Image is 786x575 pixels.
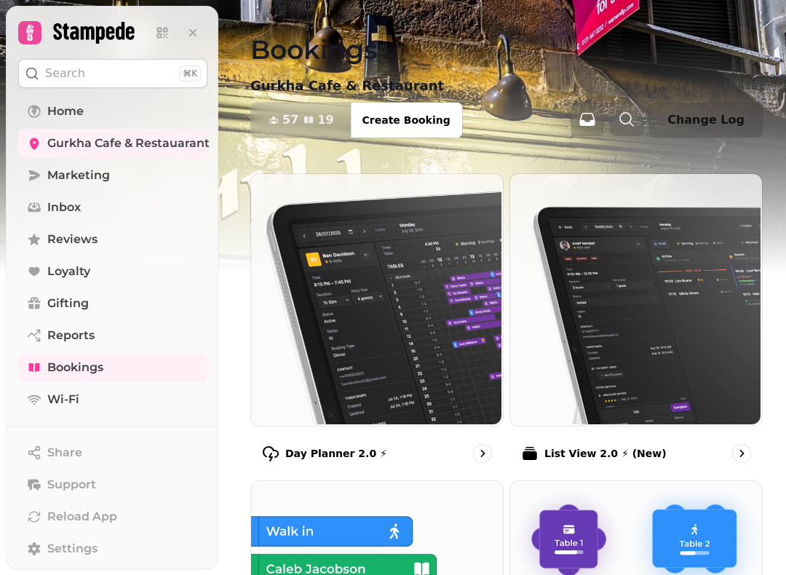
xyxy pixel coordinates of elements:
span: Loyalty [47,263,90,280]
span: Bookings [47,359,103,376]
a: List View 2.0 ⚡ (New)List View 2.0 ⚡ (New) [509,173,763,475]
img: List View 2.0 ⚡ (New) [509,172,761,424]
a: Inbox [18,193,207,222]
span: Change Log [667,114,745,126]
a: Reviews [18,225,207,254]
button: Change Log [649,103,763,138]
a: Marketing [18,161,207,190]
span: 19 [317,114,333,126]
a: Home [18,97,207,126]
span: Reports [47,327,95,344]
a: Settings [18,534,207,563]
button: Support [18,470,207,499]
svg: go to [734,446,749,461]
span: Reviews [47,231,98,248]
svg: go to [475,446,490,461]
p: Day Planner 2.0 ⚡ [285,446,387,461]
a: Gifting [18,289,207,318]
a: Wi-Fi [18,385,207,414]
a: Day Planner 2.0 ⚡Day Planner 2.0 ⚡ [250,173,504,475]
span: Wi-Fi [47,391,79,408]
p: List View 2.0 ⚡ (New) [544,446,667,461]
button: Share [18,438,207,467]
span: 57 [282,114,298,126]
p: [DATE] [724,79,763,93]
div: ⌘K [179,66,201,82]
span: Marketing [47,167,110,184]
button: Reload App [18,502,207,531]
a: Reports [18,321,207,350]
span: Create Booking [362,115,450,125]
button: Create Booking [351,103,462,138]
a: Bookings [18,353,207,382]
img: Day Planner 2.0 ⚡ [250,172,501,424]
a: Loyalty [18,257,207,286]
p: Gurkha Cafe & Restaurant [250,76,444,96]
button: Search⌘K [18,59,207,88]
span: Settings [47,540,98,558]
button: 5719 [251,103,352,138]
span: Inbox [47,199,81,216]
span: Gifting [47,295,89,312]
span: Home [47,103,84,120]
span: Gurkha Cafe & Restauarant [47,135,210,152]
p: Search [45,65,85,82]
span: Support [47,476,96,493]
span: Share [47,444,82,461]
span: Reload App [47,508,117,526]
a: Gurkha Cafe & Restauarant [18,129,207,158]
